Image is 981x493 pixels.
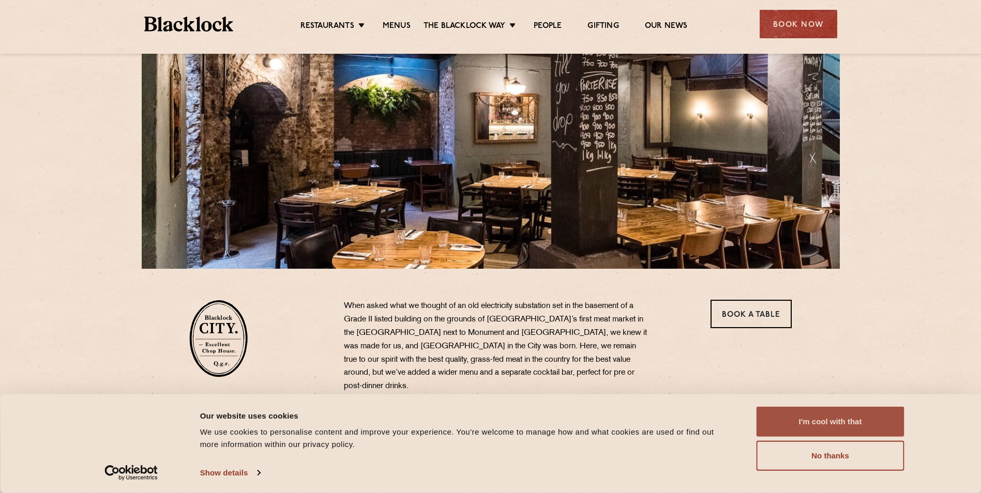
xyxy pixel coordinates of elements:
a: People [534,21,562,33]
a: Book a Table [711,300,792,328]
img: City-stamp-default.svg [189,300,248,377]
div: Our website uses cookies [200,409,733,422]
a: Gifting [587,21,618,33]
a: Show details [200,465,260,481]
a: Our News [645,21,688,33]
a: Usercentrics Cookiebot - opens in a new window [86,465,176,481]
div: We use cookies to personalise content and improve your experience. You're welcome to manage how a... [200,426,733,451]
a: The Blacklock Way [424,21,505,33]
img: BL_Textured_Logo-footer-cropped.svg [144,17,234,32]
button: No thanks [757,441,904,471]
p: When asked what we thought of an old electricity substation set in the basement of a Grade II lis... [344,300,649,393]
button: I'm cool with that [757,407,904,437]
a: Menus [383,21,411,33]
div: Book Now [760,10,837,38]
a: Restaurants [300,21,354,33]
